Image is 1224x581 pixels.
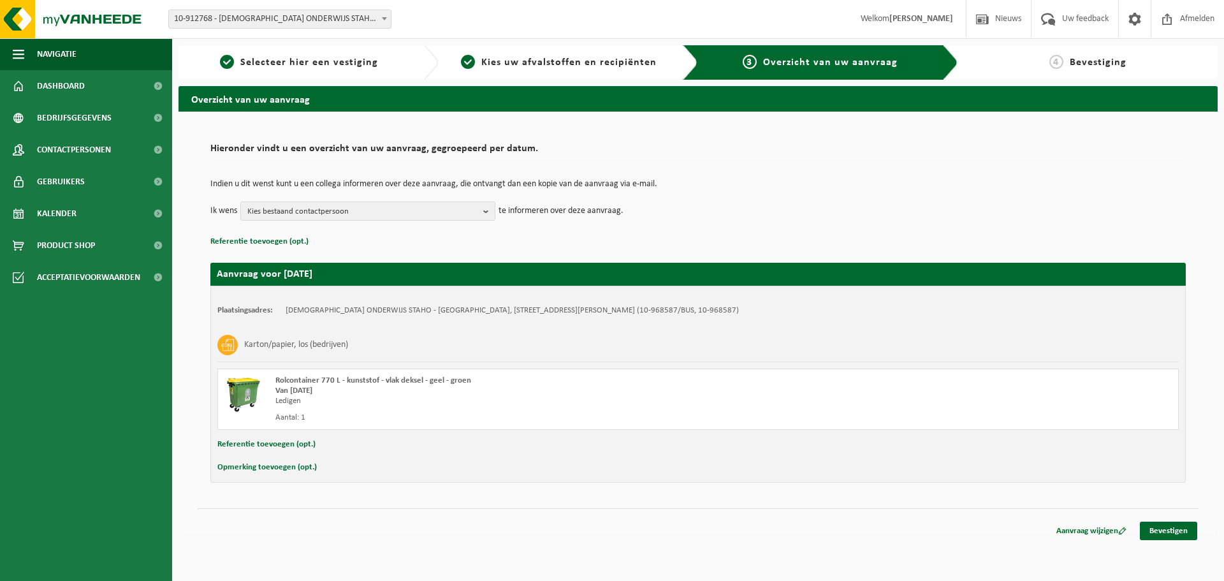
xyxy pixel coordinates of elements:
td: [DEMOGRAPHIC_DATA] ONDERWIJS STAHO - [GEOGRAPHIC_DATA], [STREET_ADDRESS][PERSON_NAME] (10-968587/... [286,305,739,316]
span: Navigatie [37,38,76,70]
h2: Hieronder vindt u een overzicht van uw aanvraag, gegroepeerd per datum. [210,143,1186,161]
span: Rolcontainer 770 L - kunststof - vlak deksel - geel - groen [275,376,471,385]
span: 10-912768 - KATHOLIEK ONDERWIJS STAHO - STADEN [168,10,391,29]
button: Referentie toevoegen (opt.) [217,436,316,453]
span: 2 [461,55,475,69]
p: te informeren over deze aanvraag. [499,202,623,221]
span: Bevestiging [1070,57,1126,68]
span: 4 [1049,55,1063,69]
strong: Aanvraag voor [DATE] [217,269,312,279]
a: Bevestigen [1140,522,1197,540]
h3: Karton/papier, los (bedrijven) [244,335,348,355]
button: Opmerking toevoegen (opt.) [217,459,317,476]
h2: Overzicht van uw aanvraag [178,86,1218,111]
span: Kalender [37,198,76,230]
button: Kies bestaand contactpersoon [240,202,495,221]
span: 10-912768 - KATHOLIEK ONDERWIJS STAHO - STADEN [169,10,391,28]
span: 3 [743,55,757,69]
span: Acceptatievoorwaarden [37,261,140,293]
span: Selecteer hier een vestiging [240,57,378,68]
div: Aantal: 1 [275,413,749,423]
span: Overzicht van uw aanvraag [763,57,898,68]
span: Kies uw afvalstoffen en recipiënten [481,57,657,68]
p: Ik wens [210,202,237,221]
img: WB-0770-HPE-GN-50.png [224,376,263,414]
span: Dashboard [37,70,85,102]
a: 1Selecteer hier een vestiging [185,55,413,70]
span: Bedrijfsgegevens [37,102,112,134]
strong: Van [DATE] [275,386,312,395]
span: Kies bestaand contactpersoon [247,202,478,221]
div: Ledigen [275,396,749,406]
span: Gebruikers [37,166,85,198]
span: Contactpersonen [37,134,111,166]
a: 2Kies uw afvalstoffen en recipiënten [445,55,673,70]
span: 1 [220,55,234,69]
strong: [PERSON_NAME] [889,14,953,24]
button: Referentie toevoegen (opt.) [210,233,309,250]
p: Indien u dit wenst kunt u een collega informeren over deze aanvraag, die ontvangt dan een kopie v... [210,180,1186,189]
span: Product Shop [37,230,95,261]
strong: Plaatsingsadres: [217,306,273,314]
a: Aanvraag wijzigen [1047,522,1136,540]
